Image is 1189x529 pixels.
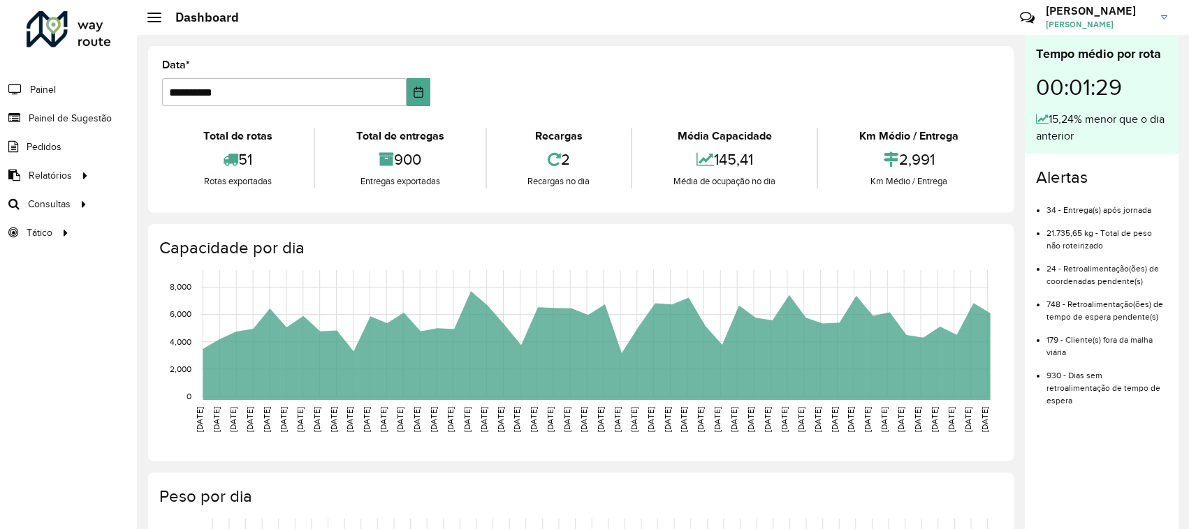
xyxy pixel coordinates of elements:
text: [DATE] [462,407,472,432]
text: [DATE] [546,407,555,432]
text: [DATE] [212,407,221,432]
text: [DATE] [496,407,505,432]
text: [DATE] [896,407,905,432]
text: [DATE] [746,407,755,432]
span: Consultas [28,197,71,211]
div: Recargas no dia [490,174,628,188]
div: 15,24% menor que o dia anterior [1036,111,1167,144]
div: 00:01:29 [1036,64,1167,111]
li: 24 - Retroalimentação(ões) de coordenadas pendente(s) [1046,252,1167,288]
span: Painel [30,82,56,97]
text: [DATE] [813,407,822,432]
text: [DATE] [947,407,956,432]
text: [DATE] [395,407,404,432]
text: 6,000 [170,310,191,319]
div: Total de rotas [166,128,310,144]
text: [DATE] [629,407,639,432]
text: [DATE] [696,407,705,432]
h4: Peso por dia [159,486,1000,507]
div: 51 [166,144,310,174]
li: 21.735,65 kg - Total de peso não roteirizado [1046,216,1167,252]
h4: Alertas [1036,167,1167,188]
text: [DATE] [579,407,588,432]
text: [DATE] [512,407,521,432]
li: 179 - Cliente(s) fora da malha viária [1046,323,1167,359]
text: [DATE] [562,407,571,432]
li: 930 - Dias sem retroalimentação de tempo de espera [1046,359,1167,407]
text: [DATE] [279,407,288,432]
div: Km Médio / Entrega [822,174,996,188]
text: [DATE] [763,407,772,432]
text: [DATE] [596,407,605,432]
text: [DATE] [195,407,204,432]
text: [DATE] [262,407,271,432]
span: Painel de Sugestão [29,111,112,126]
text: [DATE] [312,407,321,432]
text: [DATE] [429,407,438,432]
text: [DATE] [529,407,538,432]
span: Tático [27,225,52,240]
text: [DATE] [362,407,371,432]
li: 748 - Retroalimentação(ões) de tempo de espera pendente(s) [1046,288,1167,323]
text: [DATE] [796,407,805,432]
div: Rotas exportadas [166,174,310,188]
div: Total de entregas [319,128,482,144]
text: [DATE] [830,407,839,432]
div: 2,991 [822,144,996,174]
span: Pedidos [27,140,61,154]
text: [DATE] [980,407,989,432]
div: Média de ocupação no dia [636,174,813,188]
text: 4,000 [170,337,191,346]
text: [DATE] [479,407,488,432]
text: [DATE] [228,407,238,432]
text: 8,000 [170,283,191,292]
text: [DATE] [780,407,789,432]
text: [DATE] [880,407,889,432]
span: Relatórios [29,168,72,183]
text: [DATE] [846,407,855,432]
text: [DATE] [345,407,354,432]
text: [DATE] [329,407,338,432]
button: Choose Date [407,78,430,106]
text: [DATE] [296,407,305,432]
text: 0 [187,392,191,401]
div: 145,41 [636,144,813,174]
text: [DATE] [446,407,455,432]
h4: Capacidade por dia [159,238,1000,258]
text: [DATE] [379,407,388,432]
text: [DATE] [729,407,738,432]
div: 2 [490,144,628,174]
label: Data [162,57,190,73]
text: 2,000 [170,364,191,373]
div: Km Médio / Entrega [822,128,996,144]
li: 34 - Entrega(s) após jornada [1046,193,1167,216]
div: Tempo médio por rota [1036,45,1167,64]
text: [DATE] [613,407,622,432]
h3: [PERSON_NAME] [1046,4,1151,17]
text: [DATE] [679,407,688,432]
text: [DATE] [663,407,672,432]
text: [DATE] [963,407,972,432]
div: Entregas exportadas [319,174,482,188]
h2: Dashboard [161,10,239,25]
text: [DATE] [412,407,421,432]
text: [DATE] [913,407,922,432]
div: 900 [319,144,482,174]
text: [DATE] [646,407,655,432]
text: [DATE] [863,407,872,432]
div: Recargas [490,128,628,144]
text: [DATE] [713,407,722,432]
text: [DATE] [245,407,254,432]
span: [PERSON_NAME] [1046,18,1151,31]
text: [DATE] [930,407,939,432]
a: Contato Rápido [1012,3,1042,33]
div: Média Capacidade [636,128,813,144]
